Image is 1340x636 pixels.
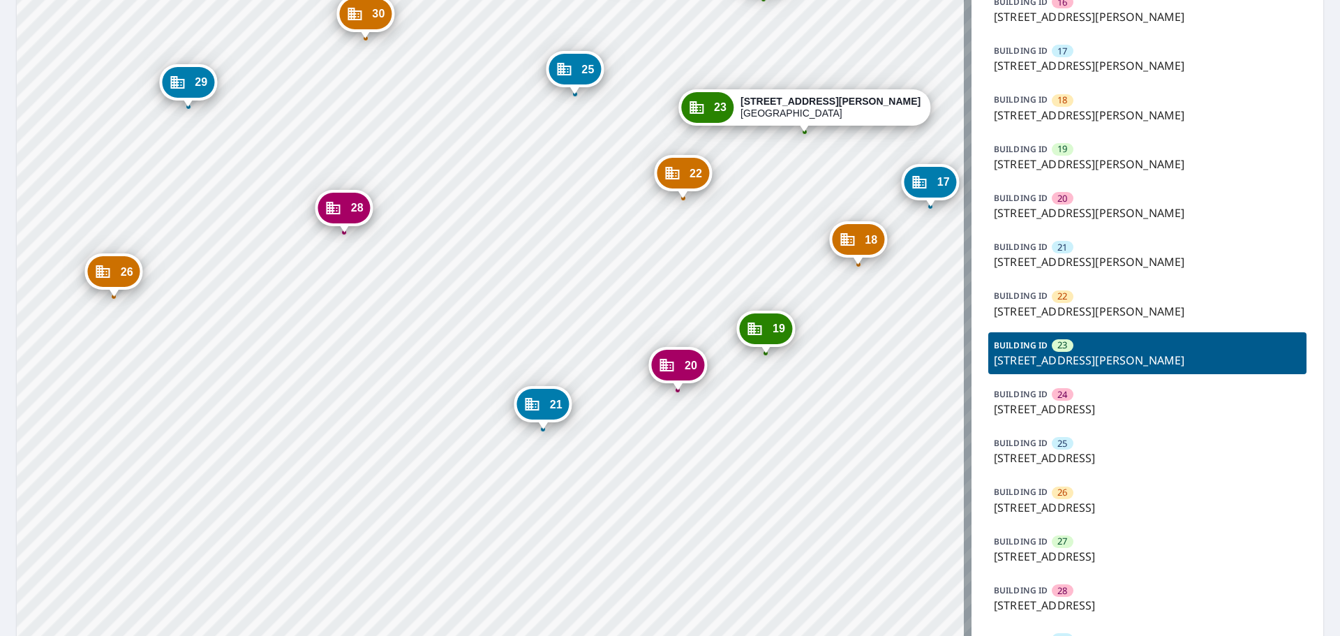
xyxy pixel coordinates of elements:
[1057,290,1067,303] span: 22
[678,89,930,133] div: Dropped pin, building 23, Commercial property, 1235 John St Salinas, CA 93905
[994,486,1048,498] p: BUILDING ID
[649,347,707,390] div: Dropped pin, building 20, Commercial property, 1211 John St Salinas, CA 93905
[994,548,1301,565] p: [STREET_ADDRESS]
[994,388,1048,400] p: BUILDING ID
[994,107,1301,124] p: [STREET_ADDRESS][PERSON_NAME]
[994,57,1301,74] p: [STREET_ADDRESS][PERSON_NAME]
[994,290,1048,302] p: BUILDING ID
[994,241,1048,253] p: BUILDING ID
[737,311,795,354] div: Dropped pin, building 19, Commercial property, 1219 John St Salinas, CA 93905
[690,168,702,179] span: 22
[994,535,1048,547] p: BUILDING ID
[994,45,1048,57] p: BUILDING ID
[351,202,364,213] span: 28
[994,156,1301,172] p: [STREET_ADDRESS][PERSON_NAME]
[994,401,1301,417] p: [STREET_ADDRESS]
[685,360,697,371] span: 20
[994,352,1301,369] p: [STREET_ADDRESS][PERSON_NAME]
[1057,486,1067,499] span: 26
[994,192,1048,204] p: BUILDING ID
[1057,192,1067,205] span: 20
[994,450,1301,466] p: [STREET_ADDRESS]
[1057,437,1067,450] span: 25
[994,303,1301,320] p: [STREET_ADDRESS][PERSON_NAME]
[1057,584,1067,598] span: 28
[1057,339,1067,352] span: 23
[159,64,217,108] div: Dropped pin, building 29, Commercial property, 1230 E Alisal St Salinas, CA 93905
[994,253,1301,270] p: [STREET_ADDRESS][PERSON_NAME]
[994,437,1048,449] p: BUILDING ID
[994,339,1048,351] p: BUILDING ID
[581,64,594,75] span: 25
[514,386,572,429] div: Dropped pin, building 21, Commercial property, 1203 John St Salinas, CA 93905
[121,267,133,277] span: 26
[994,205,1301,221] p: [STREET_ADDRESS][PERSON_NAME]
[1057,241,1067,254] span: 21
[994,143,1048,155] p: BUILDING ID
[546,51,604,94] div: Dropped pin, building 25, Commercial property, 1238 E Alisal St Salinas, CA 93905
[994,8,1301,25] p: [STREET_ADDRESS][PERSON_NAME]
[315,190,373,233] div: Dropped pin, building 28, Commercial property, 1230 E Alisal St Salinas, CA 93905
[85,253,143,297] div: Dropped pin, building 26, Commercial property, 1230 E Alisal St Salinas, CA 93905
[994,584,1048,596] p: BUILDING ID
[740,96,921,107] strong: [STREET_ADDRESS][PERSON_NAME]
[550,399,563,410] span: 21
[1057,388,1067,401] span: 24
[1057,142,1067,156] span: 19
[740,96,921,119] div: [GEOGRAPHIC_DATA]
[1057,45,1067,58] span: 17
[714,102,727,112] span: 23
[1057,94,1067,107] span: 18
[994,597,1301,614] p: [STREET_ADDRESS]
[829,221,887,265] div: Dropped pin, building 18, Commercial property, 1227 John St Salinas, CA 93905
[994,499,1301,516] p: [STREET_ADDRESS]
[773,323,785,334] span: 19
[195,77,207,87] span: 29
[372,8,385,19] span: 30
[937,177,950,187] span: 17
[865,235,877,245] span: 18
[994,94,1048,105] p: BUILDING ID
[902,164,960,207] div: Dropped pin, building 17, Commercial property, 1235 John St Salinas, CA 93905
[654,155,712,198] div: Dropped pin, building 22, Commercial property, 1211 John St Salinas, CA 93905
[1057,535,1067,548] span: 27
